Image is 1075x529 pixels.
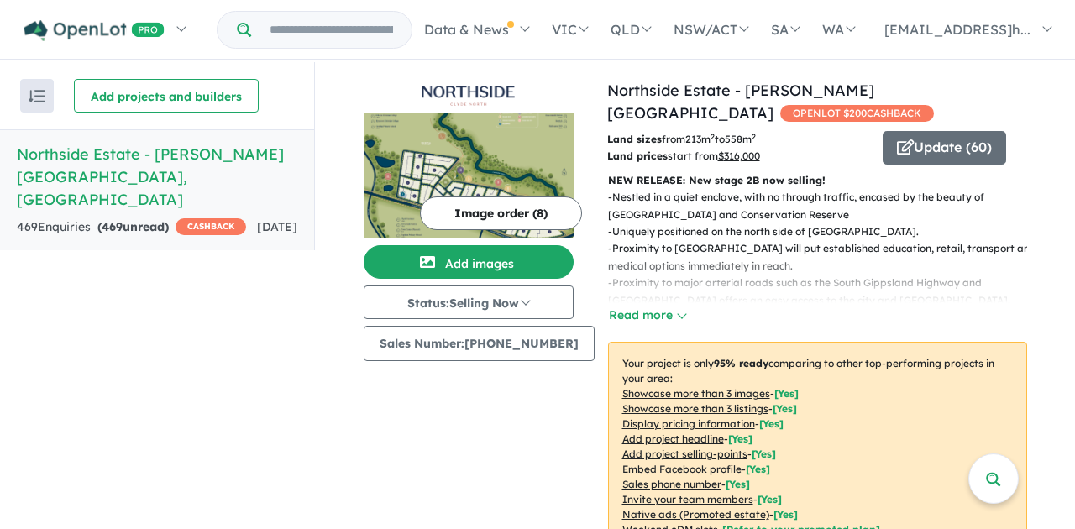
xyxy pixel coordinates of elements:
u: Display pricing information [622,417,755,430]
input: Try estate name, suburb, builder or developer [254,12,408,48]
span: CASHBACK [176,218,246,235]
button: Image order (8) [420,196,582,230]
button: Read more [608,306,687,325]
button: Status:Selling Now [364,285,574,319]
button: Add images [364,245,574,279]
u: $ 316,000 [718,149,760,162]
p: - Proximity to major arterial roads such as the South Gippsland Highway and [GEOGRAPHIC_DATA] off... [608,275,1041,309]
sup: 2 [752,132,756,141]
p: start from [607,148,870,165]
span: [DATE] [257,219,297,234]
h5: Northside Estate - [PERSON_NAME][GEOGRAPHIC_DATA] , [GEOGRAPHIC_DATA] [17,143,297,211]
u: Showcase more than 3 listings [622,402,768,415]
span: OPENLOT $ 200 CASHBACK [780,105,934,122]
a: Northside Estate - Clyde North LogoNorthside Estate - Clyde North [364,79,574,238]
span: to [715,133,756,145]
div: 469 Enquir ies [17,217,246,238]
a: Northside Estate - [PERSON_NAME][GEOGRAPHIC_DATA] [607,81,874,123]
b: 95 % ready [714,357,768,369]
span: [ Yes ] [752,448,776,460]
span: [Yes] [773,508,798,521]
u: Invite your team members [622,493,753,505]
u: 213 m [685,133,715,145]
span: [ Yes ] [773,402,797,415]
span: [ Yes ] [774,387,799,400]
span: [ Yes ] [726,478,750,490]
span: [ Yes ] [728,432,752,445]
u: Sales phone number [622,478,721,490]
u: Native ads (Promoted estate) [622,508,769,521]
button: Sales Number:[PHONE_NUMBER] [364,326,595,361]
u: Embed Facebook profile [622,463,742,475]
b: Land sizes [607,133,662,145]
u: Showcase more than 3 images [622,387,770,400]
p: from [607,131,870,148]
u: Add project selling-points [622,448,747,460]
u: 558 m [725,133,756,145]
button: Add projects and builders [74,79,259,113]
p: - Proximity to [GEOGRAPHIC_DATA] will put established education, retail, transport and medical op... [608,240,1041,275]
u: Add project headline [622,432,724,445]
img: Northside Estate - Clyde North [364,113,574,238]
p: - Uniquely positioned on the north side of [GEOGRAPHIC_DATA]. [608,223,1041,240]
img: Openlot PRO Logo White [24,20,165,41]
span: [ Yes ] [759,417,784,430]
img: sort.svg [29,90,45,102]
p: NEW RELEASE: New stage 2B now selling! [608,172,1027,189]
span: [ Yes ] [758,493,782,505]
span: [EMAIL_ADDRESS]h... [884,21,1030,38]
span: 469 [102,219,123,234]
p: - Nestled in a quiet enclave, with no through traffic, encased by the beauty of [GEOGRAPHIC_DATA]... [608,189,1041,223]
span: [ Yes ] [746,463,770,475]
strong: ( unread) [97,219,169,234]
sup: 2 [711,132,715,141]
img: Northside Estate - Clyde North Logo [370,86,567,106]
button: Update (60) [883,131,1006,165]
b: Land prices [607,149,668,162]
